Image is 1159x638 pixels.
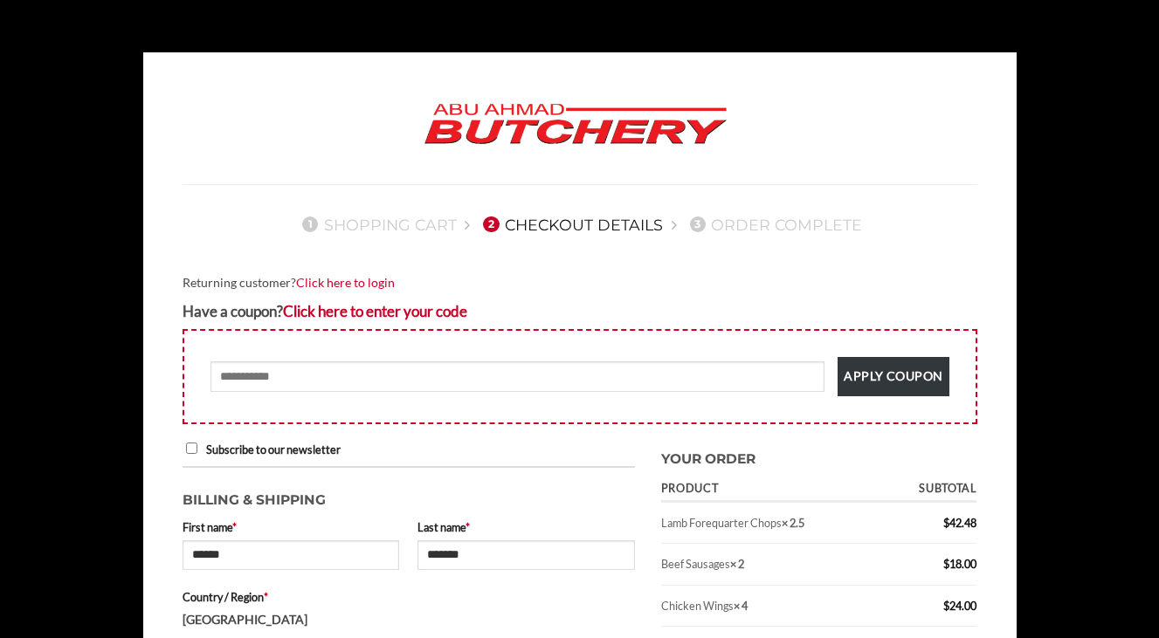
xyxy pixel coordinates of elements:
[183,612,307,627] strong: [GEOGRAPHIC_DATA]
[782,516,804,530] strong: × 2.5
[206,442,341,456] span: Subscribe to our newsletter
[417,518,635,536] label: Last name
[943,516,976,530] bdi: 42.48
[183,588,635,606] label: Country / Region
[183,481,635,511] h3: Billing & Shipping
[838,357,949,396] button: Apply coupon
[1086,568,1142,621] iframe: chat widget
[661,503,891,544] td: Lamb Forequarter Chops
[943,516,949,530] span: $
[943,599,976,613] bdi: 24.00
[891,477,976,503] th: Subtotal
[483,216,499,232] span: 2
[410,92,742,158] img: Abu Ahmad Butchery
[283,302,467,320] a: Enter your coupon code
[232,520,237,534] abbr: required
[734,599,748,613] strong: × 4
[186,442,197,454] input: Subscribe to our newsletter
[478,216,663,234] a: 2Checkout details
[297,216,457,234] a: 1Shopping Cart
[264,590,268,604] abbr: required
[661,586,891,627] td: Chicken Wings
[943,599,949,613] span: $
[661,440,977,470] h3: Your order
[183,273,977,293] div: Returning customer?
[730,557,744,571] strong: × 2
[466,520,470,534] abbr: required
[943,557,976,571] bdi: 18.00
[661,544,891,585] td: Beef Sausages
[183,299,977,323] div: Have a coupon?
[661,477,891,503] th: Product
[302,216,318,232] span: 1
[183,202,977,247] nav: Checkout steps
[183,518,400,536] label: First name
[296,275,395,290] a: Click here to login
[943,557,949,571] span: $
